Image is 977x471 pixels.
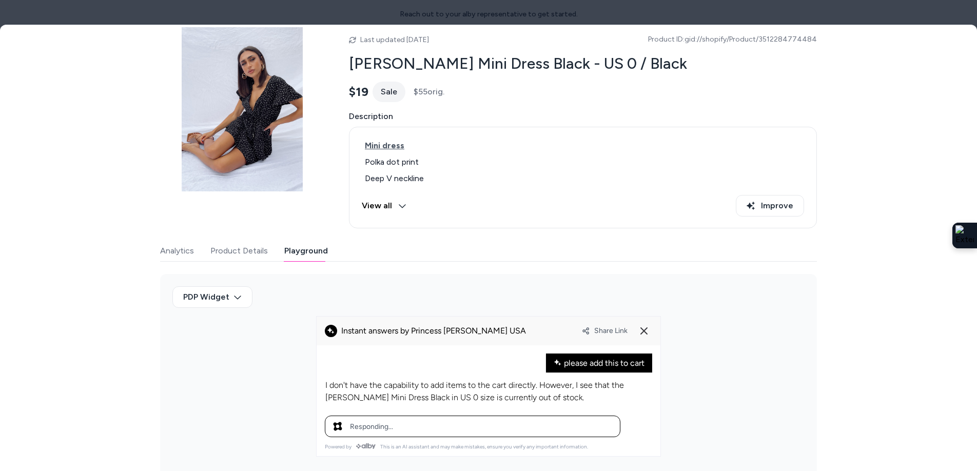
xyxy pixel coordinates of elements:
[365,141,404,150] span: Mini dress
[349,54,817,73] h2: [PERSON_NAME] Mini Dress Black - US 0 / Black
[349,110,817,123] span: Description
[362,195,406,217] button: View all
[373,82,405,102] div: Sale
[284,241,328,261] button: Playground
[160,241,194,261] button: Analytics
[414,86,444,98] span: $55 orig.
[362,156,804,168] li: Polka dot print
[349,84,368,100] span: $19
[362,172,804,185] li: Deep V neckline
[210,241,268,261] button: Product Details
[360,35,429,44] span: Last updated [DATE]
[172,286,252,308] button: PDP Widget
[183,291,229,303] span: PDP Widget
[736,195,804,217] button: Improve
[160,27,324,191] img: Bobbie-Mini-Dress.jpg
[648,34,817,45] span: Product ID: gid://shopify/Product/3512284774484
